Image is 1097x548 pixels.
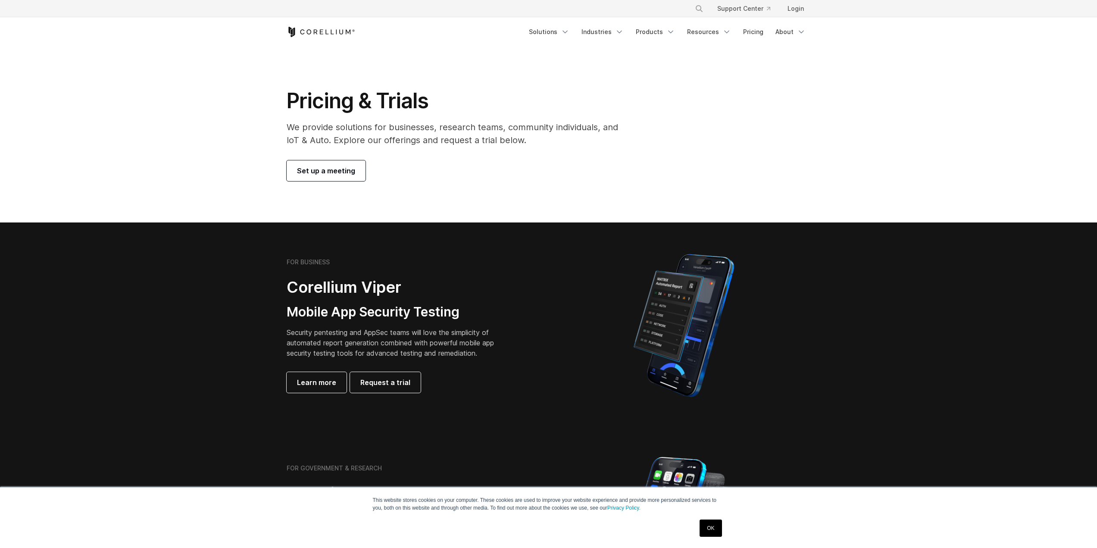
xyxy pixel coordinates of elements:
[781,1,811,16] a: Login
[738,24,769,40] a: Pricing
[619,250,749,401] img: Corellium MATRIX automated report on iPhone showing app vulnerability test results across securit...
[700,520,722,537] a: OK
[631,24,680,40] a: Products
[287,88,630,114] h1: Pricing & Trials
[576,24,629,40] a: Industries
[607,505,641,511] a: Privacy Policy.
[524,24,575,40] a: Solutions
[287,464,382,472] h6: FOR GOVERNMENT & RESEARCH
[350,372,421,393] a: Request a trial
[524,24,811,40] div: Navigation Menu
[287,304,507,320] h3: Mobile App Security Testing
[287,258,330,266] h6: FOR BUSINESS
[360,377,410,388] span: Request a trial
[297,377,336,388] span: Learn more
[287,160,366,181] a: Set up a meeting
[287,278,507,297] h2: Corellium Viper
[287,27,355,37] a: Corellium Home
[691,1,707,16] button: Search
[287,327,507,358] p: Security pentesting and AppSec teams will love the simplicity of automated report generation comb...
[297,166,355,176] span: Set up a meeting
[287,121,630,147] p: We provide solutions for businesses, research teams, community individuals, and IoT & Auto. Explo...
[373,496,725,512] p: This website stores cookies on your computer. These cookies are used to improve your website expe...
[682,24,736,40] a: Resources
[710,1,777,16] a: Support Center
[770,24,811,40] a: About
[287,484,528,503] h2: Corellium Falcon
[684,1,811,16] div: Navigation Menu
[287,372,347,393] a: Learn more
